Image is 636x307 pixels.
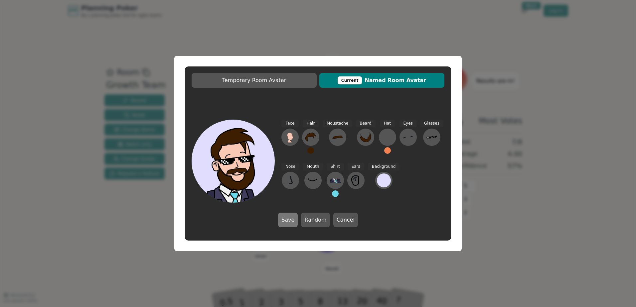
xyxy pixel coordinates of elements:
[323,76,441,84] span: Named Room Avatar
[278,213,298,227] button: Save
[356,120,375,127] span: Beard
[281,120,298,127] span: Face
[327,163,344,170] span: Shirt
[192,73,317,88] button: Temporary Room Avatar
[333,213,358,227] button: Cancel
[323,120,352,127] span: Moustache
[303,120,319,127] span: Hair
[368,163,400,170] span: Background
[338,76,362,84] div: This avatar will be displayed in dedicated rooms
[399,120,417,127] span: Eyes
[348,163,364,170] span: Ears
[380,120,395,127] span: Hat
[301,213,330,227] button: Random
[319,73,444,88] button: CurrentNamed Room Avatar
[195,76,313,84] span: Temporary Room Avatar
[303,163,323,170] span: Mouth
[420,120,443,127] span: Glasses
[281,163,299,170] span: Nose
